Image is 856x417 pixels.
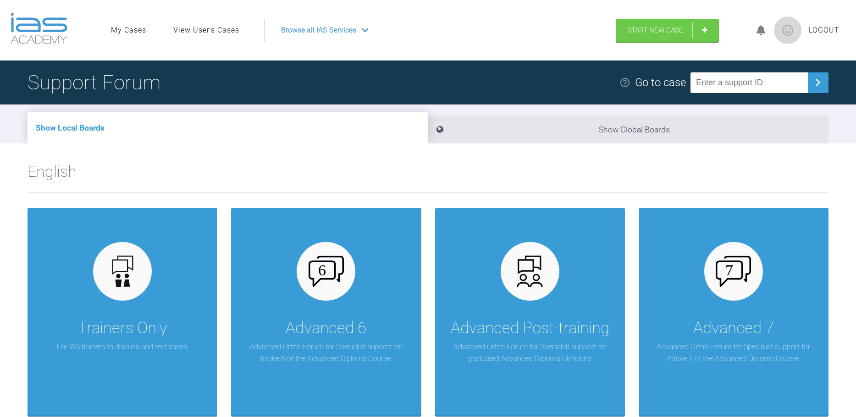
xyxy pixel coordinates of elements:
[693,315,774,341] div: Advanced 7
[309,256,344,287] img: advanced-6.cf6970cb.svg
[512,254,547,289] img: advanced.73cea251.svg
[716,256,751,287] img: advanced-7.aa0834c3.svg
[245,341,407,364] p: Advanced Ortho Forum for Specialist support for Intake 6 of the Advanced Diploma Course.
[435,208,625,416] a: Advanced Post-trainingAdvanced Ortho Forum for Specialist support for graduated Advanced Diploma ...
[11,13,67,44] img: logo-light.3e3ef733.png
[105,254,140,289] img: default.3be3f38f.svg
[28,159,828,192] h2: English
[286,315,366,341] div: Advanced 6
[449,341,611,364] p: Advanced Ortho Forum for Specialist support for graduated Advanced Diploma Clinicians.
[616,19,719,42] a: Start New Case
[111,24,146,36] a: My Cases
[428,115,829,143] li: Show Global Boards
[28,112,428,143] li: Show Local Boards
[28,66,160,99] h1: Support Forum
[652,341,815,364] p: Advanced Ortho Forum for Specialist support for Intake 7 of the Advanced Diploma Course.
[690,72,808,93] input: Enter a support ID
[77,315,167,341] div: Trainers Only
[774,16,801,44] img: profile.png
[639,208,828,416] a: Advanced 7Advanced Ortho Forum for Specialist support for Intake 7 of the Advanced Diploma Course.
[57,341,188,353] p: For IAS trainers to discuss and test cases.
[635,74,686,91] div: Go to case
[281,24,356,36] span: Browse all IAS Services
[619,77,630,88] img: help.e70b9f3d.svg
[173,24,239,36] a: View User's Cases
[451,315,609,341] div: Advanced Post-training
[809,24,839,36] a: Logout
[627,26,683,34] span: Start New Case
[28,208,217,416] a: Trainers OnlyFor IAS trainers to discuss and test cases.
[231,208,421,416] a: Advanced 6Advanced Ortho Forum for Specialist support for Intake 6 of the Advanced Diploma Course.
[811,75,825,90] img: chevronRight.28bd32b0.svg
